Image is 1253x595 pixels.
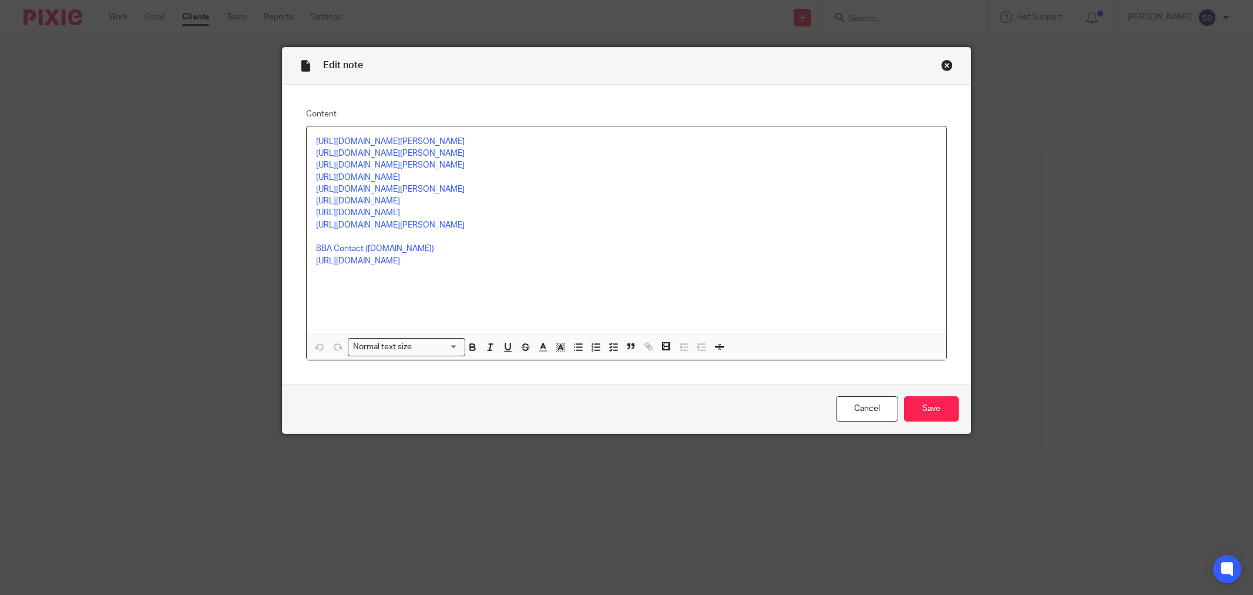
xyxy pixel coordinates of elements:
[416,341,458,353] input: Search for option
[316,161,465,169] a: [URL][DOMAIN_NAME][PERSON_NAME]
[904,396,959,422] input: Save
[316,149,465,158] a: [URL][DOMAIN_NAME][PERSON_NAME]
[316,197,400,205] a: [URL][DOMAIN_NAME]
[836,396,898,422] a: Cancel
[316,138,465,146] a: [URL][DOMAIN_NAME][PERSON_NAME]
[351,341,415,353] span: Normal text size
[323,61,363,70] span: Edit note
[316,257,400,265] a: [URL][DOMAIN_NAME]
[306,108,947,120] label: Content
[941,59,953,71] div: Close this dialog window
[316,245,434,253] a: BBA Contact ([DOMAIN_NAME])
[348,338,465,356] div: Search for option
[316,185,465,193] a: [URL][DOMAIN_NAME][PERSON_NAME]
[316,221,465,229] a: [URL][DOMAIN_NAME][PERSON_NAME]
[316,209,400,217] a: [URL][DOMAIN_NAME]
[316,173,400,182] a: [URL][DOMAIN_NAME]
